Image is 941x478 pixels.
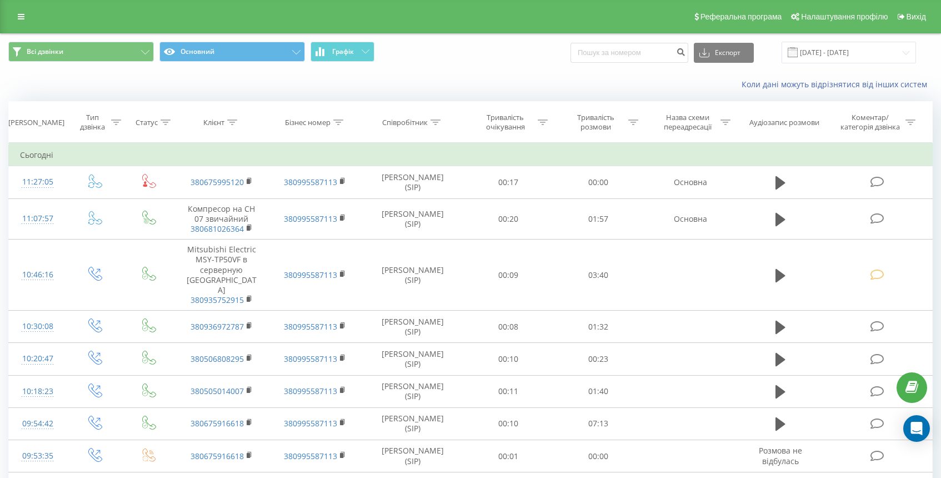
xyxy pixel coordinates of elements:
td: 00:10 [463,407,553,440]
div: 10:46:16 [20,264,55,286]
td: 01:40 [553,375,643,407]
td: 00:11 [463,375,553,407]
div: 10:20:47 [20,348,55,370]
div: 09:53:35 [20,445,55,467]
td: 07:13 [553,407,643,440]
a: 380995587113 [284,418,337,429]
div: Співробітник [382,118,428,127]
span: Всі дзвінки [27,47,63,56]
a: 380675916618 [191,418,244,429]
a: 380995587113 [284,213,337,224]
button: Всі дзвінки [8,42,154,62]
button: Експорт [694,43,754,63]
div: Назва схеми переадресації [658,113,718,132]
td: 01:57 [553,198,643,240]
a: 380506808295 [191,353,244,364]
td: 00:20 [463,198,553,240]
div: Клієнт [203,118,224,127]
td: 00:00 [553,166,643,198]
td: [PERSON_NAME] (SIP) [362,343,463,375]
div: [PERSON_NAME] [8,118,64,127]
div: 10:18:23 [20,381,55,402]
td: Компресор на СН 07 звичайний [174,198,268,240]
a: 380675995120 [191,177,244,187]
div: Бізнес номер [285,118,331,127]
span: Графік [332,48,354,56]
button: Графік [311,42,374,62]
td: [PERSON_NAME] (SIP) [362,407,463,440]
a: 380675916618 [191,451,244,461]
td: Основна [643,166,737,198]
div: Тип дзвінка [76,113,108,132]
a: Коли дані можуть відрізнятися вiд інших систем [742,79,933,89]
td: 00:17 [463,166,553,198]
td: 00:00 [553,440,643,472]
div: 11:27:05 [20,171,55,193]
button: Основний [159,42,305,62]
td: [PERSON_NAME] (SIP) [362,440,463,472]
a: 380995587113 [284,386,337,396]
span: Вихід [907,12,926,21]
td: 00:01 [463,440,553,472]
td: Основна [643,198,737,240]
a: 380935752915 [191,295,244,305]
td: Mitsubishi Electric MSY-TP50VF в серверную [GEOGRAPHIC_DATA] [174,240,268,311]
a: 380681026364 [191,223,244,234]
a: 380995587113 [284,177,337,187]
td: [PERSON_NAME] (SIP) [362,240,463,311]
span: Реферальна програма [700,12,782,21]
span: Розмова не відбулась [759,445,802,466]
td: 00:23 [553,343,643,375]
div: 11:07:57 [20,208,55,230]
div: Тривалість розмови [566,113,625,132]
td: [PERSON_NAME] (SIP) [362,311,463,343]
div: Аудіозапис розмови [749,118,819,127]
span: Налаштування профілю [801,12,888,21]
td: 00:09 [463,240,553,311]
a: 380995587113 [284,353,337,364]
a: 380936972787 [191,321,244,332]
td: Сьогодні [9,144,933,166]
div: 10:30:08 [20,316,55,337]
div: Коментар/категорія дзвінка [838,113,903,132]
td: [PERSON_NAME] (SIP) [362,375,463,407]
a: 380505014007 [191,386,244,396]
td: 00:10 [463,343,553,375]
div: 09:54:42 [20,413,55,435]
div: Статус [136,118,158,127]
td: [PERSON_NAME] (SIP) [362,198,463,240]
a: 380995587113 [284,321,337,332]
a: 380995587113 [284,270,337,280]
td: [PERSON_NAME] (SIP) [362,166,463,198]
input: Пошук за номером [570,43,688,63]
div: Open Intercom Messenger [903,415,930,442]
td: 03:40 [553,240,643,311]
a: 380995587113 [284,451,337,461]
td: 00:08 [463,311,553,343]
td: 01:32 [553,311,643,343]
div: Тривалість очікування [475,113,535,132]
